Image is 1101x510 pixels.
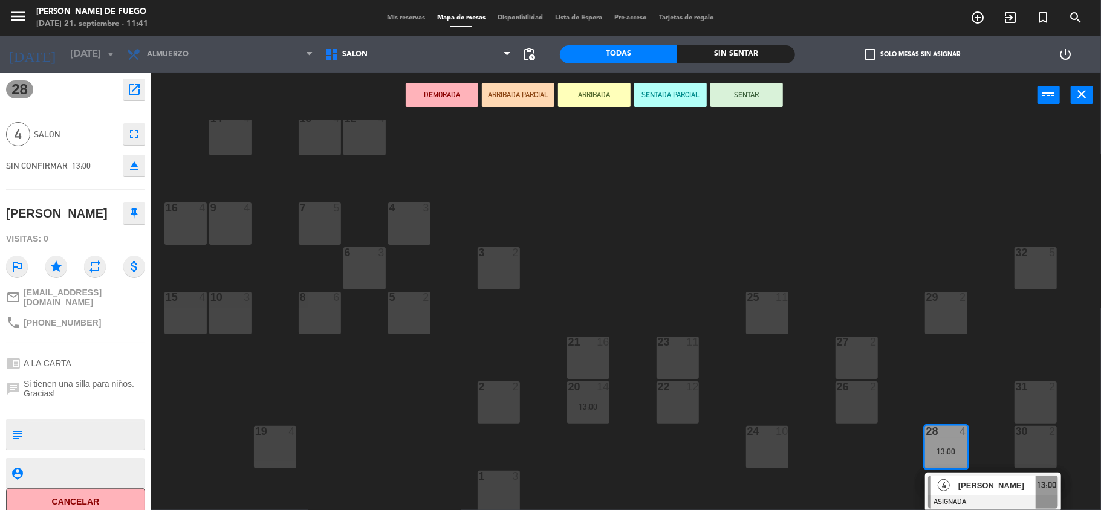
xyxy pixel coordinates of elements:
[45,256,67,277] i: star
[24,379,145,398] span: Si tienen una silla para niños. Gracias!
[1049,247,1056,258] div: 5
[72,161,91,170] span: 13:00
[776,426,788,437] div: 10
[423,292,430,303] div: 2
[747,292,748,303] div: 25
[560,45,678,63] div: Todas
[244,113,251,124] div: 4
[1049,381,1056,392] div: 2
[342,50,368,59] span: SALON
[9,7,27,25] i: menu
[127,127,141,141] i: fullscreen
[1037,478,1056,492] span: 13:00
[1068,10,1083,25] i: search
[378,113,385,124] div: 4
[199,202,206,213] div: 4
[926,426,927,437] div: 28
[1042,87,1056,102] i: power_input
[6,204,108,224] div: [PERSON_NAME]
[431,15,492,21] span: Mapa de mesas
[36,6,148,18] div: [PERSON_NAME] de Fuego
[653,15,720,21] span: Tarjetas de regalo
[333,202,340,213] div: 5
[6,315,21,330] i: phone
[567,402,609,411] div: 13:00
[34,127,117,141] span: SALON
[300,113,300,124] div: 13
[482,83,554,107] button: ARRIBADA PARCIAL
[423,202,430,213] div: 3
[333,292,340,303] div: 6
[568,381,569,392] div: 20
[960,426,967,437] div: 4
[381,15,431,21] span: Mis reservas
[127,158,141,173] i: eject
[925,447,967,456] div: 13:00
[492,15,549,21] span: Disponibilidad
[300,292,300,303] div: 8
[6,122,30,146] span: 4
[6,290,21,305] i: mail_outline
[244,292,251,303] div: 3
[938,479,950,491] span: 4
[389,292,390,303] div: 5
[512,471,519,482] div: 3
[1049,426,1056,437] div: 2
[958,479,1036,492] span: [PERSON_NAME]
[1075,87,1090,102] i: close
[199,292,206,303] div: 4
[24,358,71,368] span: A LA CARTA
[865,49,876,60] span: check_box_outline_blank
[103,47,118,62] i: arrow_drop_down
[127,82,141,97] i: open_in_new
[288,426,296,437] div: 4
[123,123,145,145] button: fullscreen
[677,45,795,63] div: Sin sentar
[9,7,27,30] button: menu
[634,83,707,107] button: SENTADA PARCIAL
[24,318,101,328] span: [PHONE_NUMBER]
[686,381,698,392] div: 12
[36,18,148,30] div: [DATE] 21. septiembre - 11:41
[10,466,24,480] i: person_pin
[597,381,609,392] div: 14
[512,381,519,392] div: 2
[147,50,189,59] span: Almuerzo
[1003,10,1018,25] i: exit_to_app
[776,292,788,303] div: 11
[710,83,783,107] button: SENTAR
[747,426,748,437] div: 24
[597,337,609,347] div: 16
[1036,10,1050,25] i: turned_in_not
[870,381,877,392] div: 2
[6,288,145,307] a: mail_outline[EMAIL_ADDRESS][DOMAIN_NAME]
[210,292,211,303] div: 10
[970,10,985,25] i: add_circle_outline
[568,337,569,347] div: 21
[1038,86,1060,104] button: power_input
[6,256,28,277] i: outlined_flag
[549,15,608,21] span: Lista de Espera
[6,80,33,98] span: 28
[406,83,478,107] button: DEMORADA
[6,356,21,370] i: chrome_reader_mode
[333,113,340,124] div: 4
[6,381,21,396] i: chat
[6,228,145,250] div: Visitas: 0
[926,292,927,303] div: 29
[870,337,877,347] div: 2
[210,202,211,213] div: 9
[24,288,145,307] span: [EMAIL_ADDRESS][DOMAIN_NAME]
